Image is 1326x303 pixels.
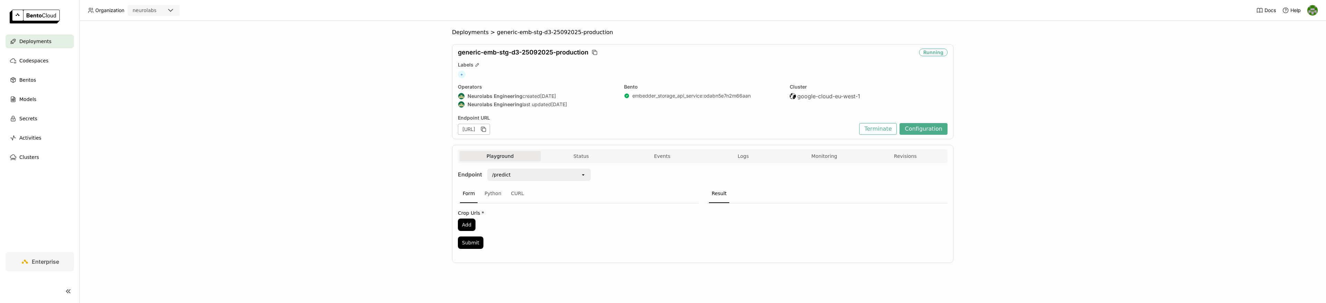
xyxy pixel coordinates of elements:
[19,76,36,84] span: Bentos
[452,29,953,36] nav: Breadcrumbs navigation
[468,93,522,99] strong: Neurolabs Engineering
[19,95,36,103] span: Models
[10,10,60,23] img: logo
[790,84,948,90] div: Cluster
[919,49,948,56] div: Running
[458,49,588,56] span: generic-emb-stg-d3-25092025-production
[1265,7,1276,13] span: Docs
[458,101,464,108] img: Neurolabs Engineering
[458,124,490,135] div: [URL]
[6,150,74,164] a: Clusters
[6,92,74,106] a: Models
[900,123,948,135] button: Configuration
[6,73,74,87] a: Bentos
[1256,7,1276,14] a: Docs
[1307,5,1318,16] img: Toby Thomas
[551,101,567,108] span: [DATE]
[497,29,613,36] span: generic-emb-stg-d3-25092025-production
[458,210,699,216] label: Crop Urls *
[865,151,946,161] button: Revisions
[460,151,541,161] button: Playground
[6,131,74,145] a: Activities
[6,54,74,68] a: Codespaces
[709,184,729,203] div: Result
[511,171,512,178] input: Selected /predict.
[1290,7,1301,13] span: Help
[458,62,948,68] div: Labels
[458,219,475,231] button: Add
[540,93,556,99] span: [DATE]
[6,252,74,271] a: Enterprise
[624,84,782,90] div: Bento
[458,101,616,108] div: last updated
[19,134,41,142] span: Activities
[622,151,703,161] button: Events
[458,236,483,249] button: Submit
[541,151,622,161] button: Status
[489,29,497,36] span: >
[133,7,156,14] div: neurolabs
[632,93,751,99] a: embedder_storage_api_service:odabn5e7n2m66aan
[458,71,465,78] span: +
[6,112,74,125] a: Secrets
[508,184,527,203] div: CURL
[1282,7,1301,14] div: Help
[797,93,860,100] span: google-cloud-eu-west-1
[460,184,478,203] div: Form
[482,184,504,203] div: Python
[859,123,897,135] button: Terminate
[784,151,865,161] button: Monitoring
[19,153,39,161] span: Clusters
[19,114,37,123] span: Secrets
[95,7,124,13] span: Organization
[6,34,74,48] a: Deployments
[738,153,749,159] span: Logs
[458,93,464,99] img: Neurolabs Engineering
[458,93,616,100] div: created
[458,84,616,90] div: Operators
[580,172,586,178] svg: open
[492,171,511,178] div: /predict
[452,29,489,36] span: Deployments
[468,101,522,108] strong: Neurolabs Engineering
[19,57,48,65] span: Codespaces
[19,37,51,46] span: Deployments
[458,171,482,178] strong: Endpoint
[157,7,158,14] input: Selected neurolabs.
[32,258,59,265] span: Enterprise
[458,115,856,121] div: Endpoint URL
